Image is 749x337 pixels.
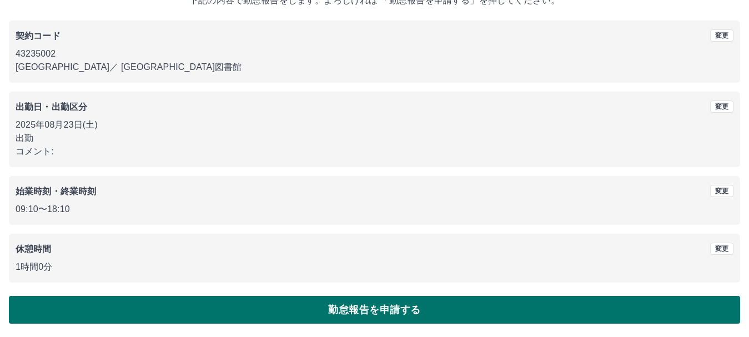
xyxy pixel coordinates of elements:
p: 09:10 〜 18:10 [16,203,733,216]
b: 出勤日・出勤区分 [16,102,87,112]
p: 43235002 [16,47,733,61]
b: 休憩時間 [16,244,52,254]
p: 出勤 [16,132,733,145]
p: コメント: [16,145,733,158]
button: 変更 [710,29,733,42]
button: 勤怠報告を申請する [9,296,740,324]
b: 始業時刻・終業時刻 [16,187,96,196]
b: 契約コード [16,31,61,41]
button: 変更 [710,185,733,197]
p: 1時間0分 [16,260,733,274]
button: 変更 [710,100,733,113]
p: [GEOGRAPHIC_DATA] ／ [GEOGRAPHIC_DATA]図書館 [16,61,733,74]
button: 変更 [710,243,733,255]
p: 2025年08月23日(土) [16,118,733,132]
